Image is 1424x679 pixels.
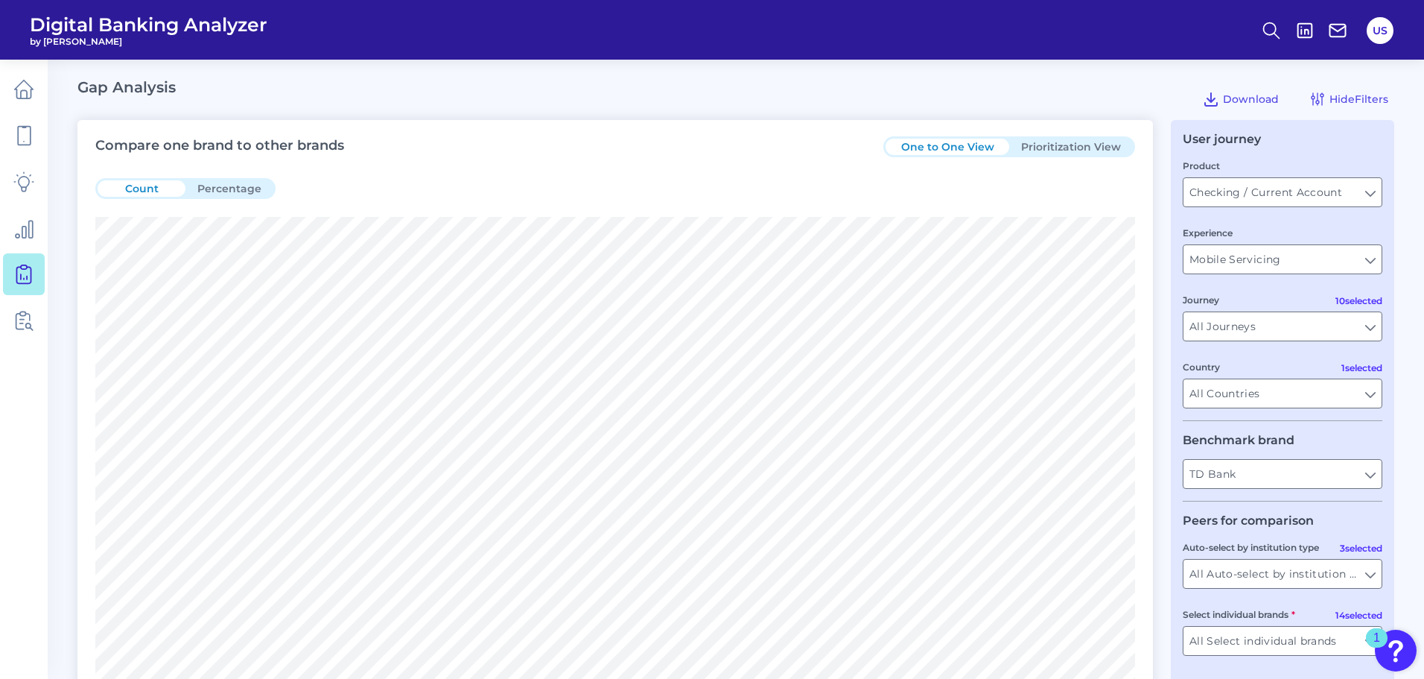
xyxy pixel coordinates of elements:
[95,138,344,154] h3: Compare one brand to other brands
[1183,132,1261,146] div: User journey
[1183,361,1220,373] label: Country
[98,180,185,197] button: Count
[1183,433,1294,447] legend: Benchmark brand
[1367,17,1393,44] button: US
[1329,92,1388,106] span: Hide Filters
[1183,160,1220,171] label: Product
[1183,227,1233,239] label: Experience
[1183,542,1319,553] label: Auto-select by institution type
[1373,638,1380,657] div: 1
[77,78,176,96] h2: Gap Analysis
[886,139,1009,155] button: One to One View
[1009,139,1133,155] button: Prioritization View
[1303,87,1394,111] button: HideFilters
[30,36,267,47] span: by [PERSON_NAME]
[1183,514,1314,528] legend: Peers for comparison
[1375,630,1417,672] button: Open Resource Center, 1 new notification
[1223,92,1279,106] span: Download
[1183,609,1295,620] label: Select individual brands
[1196,87,1285,111] button: Download
[185,180,273,197] button: Percentage
[1183,294,1219,306] label: Journey
[30,13,267,36] span: Digital Banking Analyzer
